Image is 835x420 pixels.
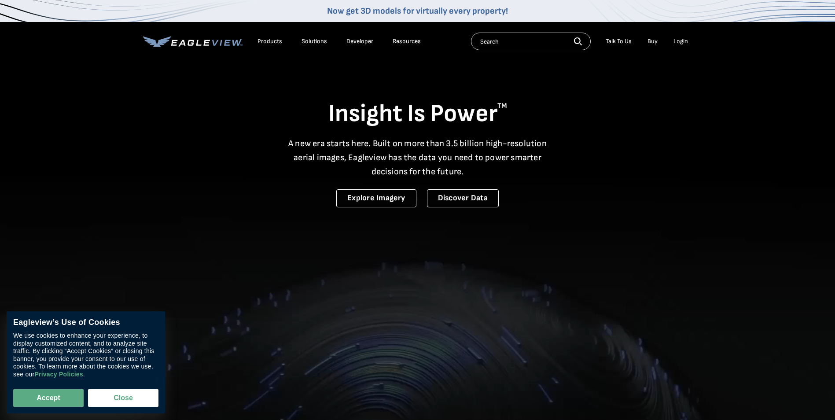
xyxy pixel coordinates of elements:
p: A new era starts here. Built on more than 3.5 billion high-resolution aerial images, Eagleview ha... [283,136,552,179]
button: Close [88,389,158,407]
sup: TM [497,102,507,110]
a: Buy [647,37,658,45]
div: Resources [393,37,421,45]
div: Products [257,37,282,45]
div: Solutions [302,37,327,45]
a: Explore Imagery [336,189,416,207]
div: Login [673,37,688,45]
div: Eagleview’s Use of Cookies [13,318,158,328]
h1: Insight Is Power [143,99,692,129]
div: We use cookies to enhance your experience, to display customized content, and to analyze site tra... [13,332,158,378]
a: Discover Data [427,189,499,207]
input: Search [471,33,591,50]
a: Privacy Policies [34,371,83,378]
a: Developer [346,37,373,45]
div: Talk To Us [606,37,632,45]
a: Now get 3D models for virtually every property! [327,6,508,16]
button: Accept [13,389,84,407]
